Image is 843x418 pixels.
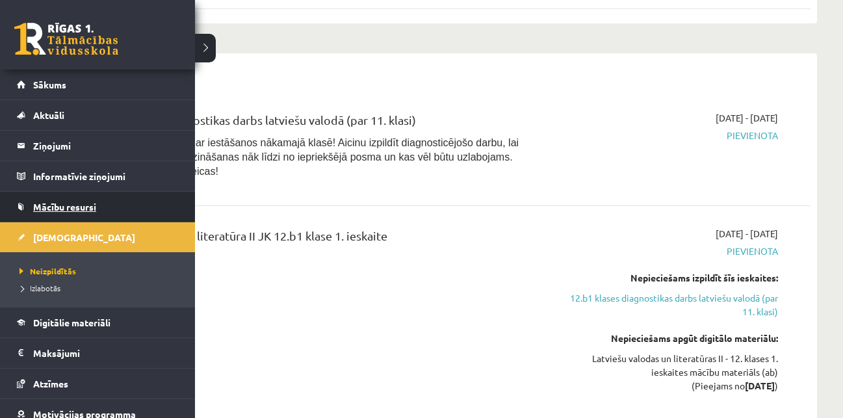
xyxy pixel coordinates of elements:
[97,137,519,177] span: Labdien! Sveicu Tevi ar iestāšanos nākamajā klasē! Aicinu izpildīt diagnosticējošo darbu, lai pār...
[33,231,135,243] span: [DEMOGRAPHIC_DATA]
[17,131,179,161] a: Ziņojumi
[16,265,182,277] a: Neizpildītās
[33,131,179,161] legend: Ziņojumi
[33,109,64,121] span: Aktuāli
[33,378,68,389] span: Atzīmes
[17,100,179,130] a: Aktuāli
[17,369,179,398] a: Atzīmes
[745,380,775,391] strong: [DATE]
[97,227,545,251] div: Latviešu valoda un literatūra II JK 12.b1 klase 1. ieskaite
[564,332,778,345] div: Nepieciešams apgūt digitālo materiālu:
[16,283,60,293] span: Izlabotās
[716,227,778,241] span: [DATE] - [DATE]
[564,352,778,393] div: Latviešu valodas un literatūras II - 12. klases 1. ieskaites mācību materiāls (ab) (Pieejams no )
[33,161,179,191] legend: Informatīvie ziņojumi
[716,111,778,125] span: [DATE] - [DATE]
[33,201,96,213] span: Mācību resursi
[97,111,545,135] div: 12.b1 klases diagnostikas darbs latviešu valodā (par 11. klasi)
[16,266,76,276] span: Neizpildītās
[564,291,778,319] a: 12.b1 klases diagnostikas darbs latviešu valodā (par 11. klasi)
[17,161,179,191] a: Informatīvie ziņojumi
[33,79,66,90] span: Sākums
[16,282,182,294] a: Izlabotās
[17,307,179,337] a: Digitālie materiāli
[564,244,778,258] span: Pievienota
[564,129,778,142] span: Pievienota
[17,192,179,222] a: Mācību resursi
[564,271,778,285] div: Nepieciešams izpildīt šīs ieskaites:
[17,222,179,252] a: [DEMOGRAPHIC_DATA]
[33,317,110,328] span: Digitālie materiāli
[17,338,179,368] a: Maksājumi
[17,70,179,99] a: Sākums
[33,338,179,368] legend: Maksājumi
[14,23,118,55] a: Rīgas 1. Tālmācības vidusskola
